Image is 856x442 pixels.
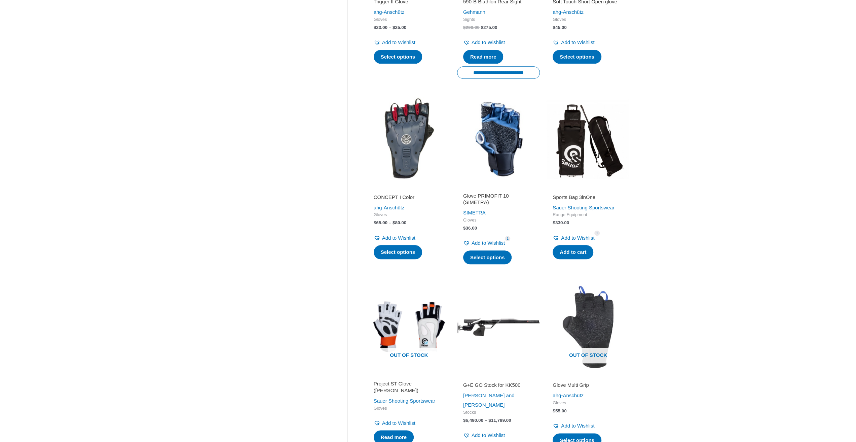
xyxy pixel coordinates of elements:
[463,418,483,423] bdi: 6,490.00
[505,236,510,241] span: 1
[594,231,600,236] span: 1
[374,372,444,380] iframe: Customer reviews powered by Trustpilot
[561,423,594,429] span: Add to Wishlist
[553,245,593,259] a: Add to cart: “Sports Bag 3inOne”
[463,226,477,231] bdi: 36.00
[553,372,623,380] iframe: Customer reviews powered by Trustpilot
[481,25,497,30] bdi: 275.00
[463,217,534,223] span: Gloves
[472,432,505,438] span: Add to Wishlist
[463,25,466,30] span: $
[374,233,415,243] a: Add to Wishlist
[561,39,594,45] span: Add to Wishlist
[463,38,505,47] a: Add to Wishlist
[374,220,376,225] span: $
[463,193,534,208] a: Glove PRIMOFIT 10 (SIMETRA)
[553,400,623,406] span: Gloves
[553,393,584,398] a: ahg-Anschütz
[553,205,614,210] a: Sauer Shooting Sportswear
[463,184,534,193] iframe: Customer reviews powered by Trustpilot
[481,25,483,30] span: $
[463,226,466,231] span: $
[393,25,406,30] bdi: 25.00
[382,235,415,241] span: Add to Wishlist
[463,410,534,415] span: Stocks
[374,406,444,411] span: Gloves
[463,393,515,408] a: [PERSON_NAME] and [PERSON_NAME]
[553,25,566,30] bdi: 45.00
[463,193,534,206] h2: Glove PRIMOFIT 10 (SIMETRA)
[374,212,444,218] span: Gloves
[374,245,422,259] a: Select options for “CONCEPT I Color”
[457,285,540,368] img: G+E GO Stock for KK500
[488,418,491,423] span: $
[485,418,487,423] span: –
[463,238,505,248] a: Add to Wishlist
[547,285,629,368] a: Out of stock
[553,38,594,47] a: Add to Wishlist
[389,220,392,225] span: –
[382,420,415,426] span: Add to Wishlist
[374,205,405,210] a: ahg-Anschütz
[374,194,444,203] a: CONCEPT I Color
[368,285,450,368] a: Out of stock
[553,9,584,15] a: ahg-Anschütz
[553,220,555,225] span: $
[553,212,623,218] span: Range Equipment
[553,50,601,64] a: Select options for “Soft Touch Short Open glove”
[553,194,623,203] a: Sports Bag 3inOne
[463,382,534,391] a: G+E GO Stock for KK500
[553,421,594,431] a: Add to Wishlist
[463,50,504,64] a: Read more about “590-B Biathlon Rear Sight”
[393,220,406,225] bdi: 80.00
[463,418,466,423] span: $
[374,184,444,193] iframe: Customer reviews powered by Trustpilot
[463,17,534,23] span: Sights
[553,194,623,201] h2: Sports Bag 3inOne
[373,348,445,363] span: Out of stock
[553,382,623,388] h2: Glove Multi Grip
[463,25,480,30] bdi: 290.00
[393,220,395,225] span: $
[463,9,485,15] a: Gehmann
[472,240,505,246] span: Add to Wishlist
[374,380,444,394] h2: Project ST Glove ([PERSON_NAME])
[374,380,444,396] a: Project ST Glove ([PERSON_NAME])
[553,408,566,413] bdi: 55.00
[553,25,555,30] span: $
[553,408,555,413] span: $
[374,25,387,30] bdi: 23.00
[374,38,415,47] a: Add to Wishlist
[374,220,387,225] bdi: 65.00
[547,285,629,368] img: Glove Multi Grip
[553,17,623,23] span: Gloves
[553,382,623,391] a: Glove Multi Grip
[463,210,486,215] a: SIMETRA
[488,418,511,423] bdi: 11,789.00
[389,25,392,30] span: –
[368,285,450,368] img: Project ST Glove
[463,382,534,388] h2: G+E GO Stock for KK500
[382,39,415,45] span: Add to Wishlist
[374,25,376,30] span: $
[463,250,512,265] a: Select options for “Glove PRIMOFIT 10 (SIMETRA)”
[463,431,505,440] a: Add to Wishlist
[374,9,405,15] a: ahg-Anschütz
[463,372,534,380] iframe: Customer reviews powered by Trustpilot
[374,50,422,64] a: Select options for “Trigger II Glove”
[553,233,594,243] a: Add to Wishlist
[374,418,415,428] a: Add to Wishlist
[457,97,540,180] img: Glove PRIMOFIT 10
[553,220,569,225] bdi: 330.00
[552,348,624,363] span: Out of stock
[368,97,450,180] img: CONCEPT I Color ahg-glove
[393,25,395,30] span: $
[553,184,623,193] iframe: Customer reviews powered by Trustpilot
[374,194,444,201] h2: CONCEPT I Color
[472,39,505,45] span: Add to Wishlist
[374,17,444,23] span: Gloves
[547,97,629,180] img: Sports Bag 3inOne
[374,398,435,404] a: Sauer Shooting Sportswear
[561,235,594,241] span: Add to Wishlist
